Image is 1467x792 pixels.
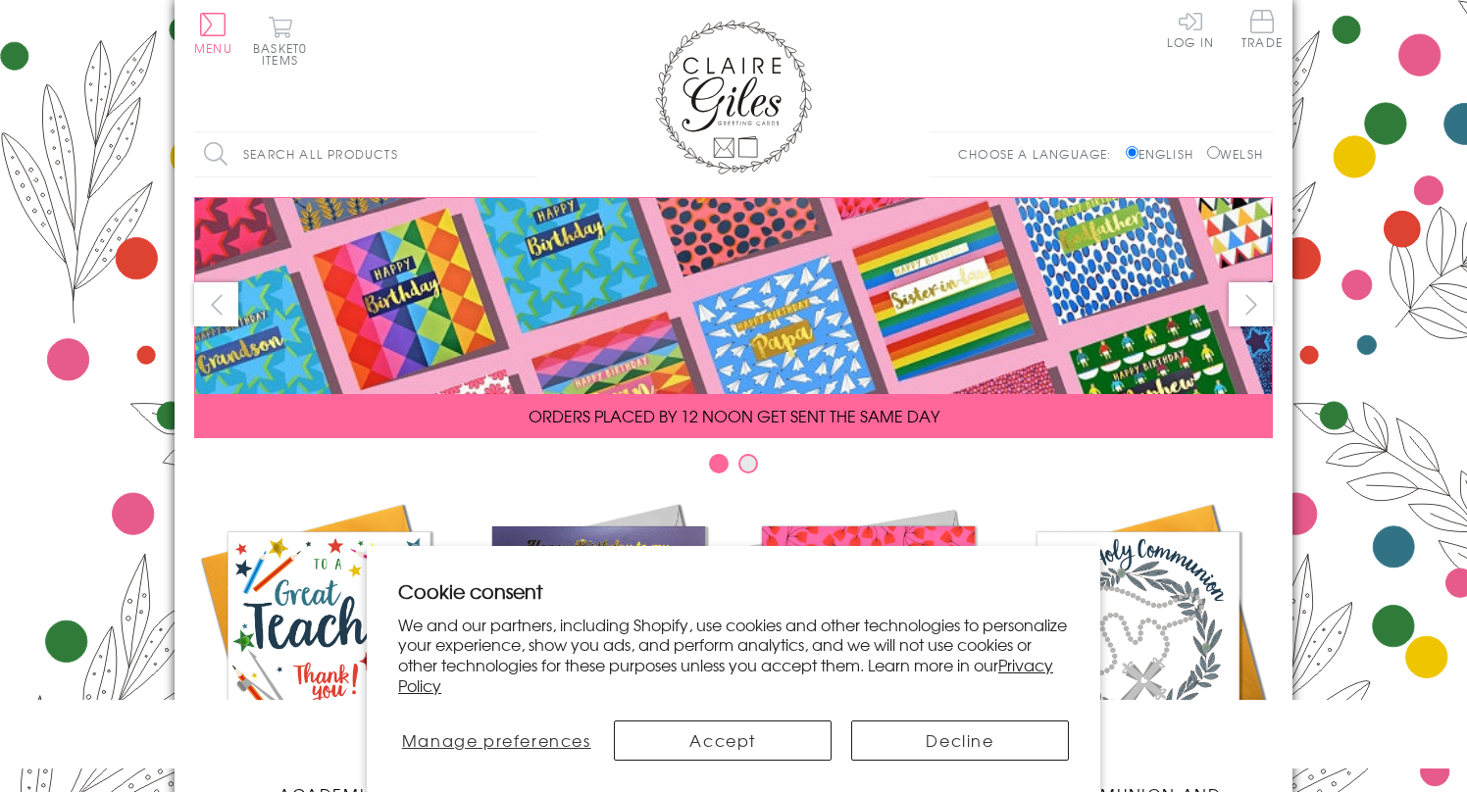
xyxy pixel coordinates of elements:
img: Claire Giles Greetings Cards [655,20,812,174]
input: English [1126,146,1138,159]
span: 0 items [262,39,307,69]
span: ORDERS PLACED BY 12 NOON GET SENT THE SAME DAY [529,404,939,427]
p: We and our partners, including Shopify, use cookies and other technologies to personalize your ex... [398,615,1069,696]
label: Welsh [1207,145,1263,163]
span: Trade [1241,10,1283,48]
button: next [1229,282,1273,326]
h2: Cookie consent [398,577,1069,605]
a: Privacy Policy [398,653,1053,697]
input: Welsh [1207,146,1220,159]
a: Log In [1167,10,1214,48]
button: Carousel Page 1 (Current Slide) [709,454,729,473]
button: Carousel Page 2 [738,454,758,473]
button: prev [194,282,238,326]
span: Manage preferences [402,728,591,752]
p: Choose a language: [958,145,1122,163]
input: Search [518,132,537,176]
button: Manage preferences [398,720,594,761]
input: Search all products [194,132,537,176]
label: English [1126,145,1203,163]
a: Trade [1241,10,1283,52]
button: Menu [194,13,232,54]
button: Basket0 items [253,16,307,66]
button: Decline [851,720,1069,761]
button: Accept [614,720,832,761]
div: Carousel Pagination [194,453,1273,483]
span: Menu [194,39,232,57]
